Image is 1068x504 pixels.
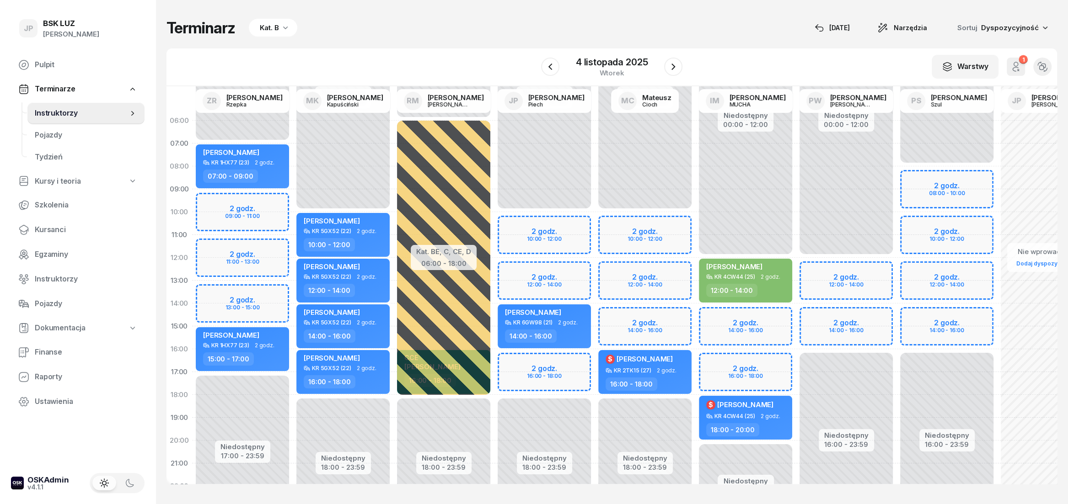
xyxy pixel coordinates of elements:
button: 1 [1007,58,1025,76]
button: Niedostępny18:00 - 23:59 [321,453,365,473]
div: 15:00 [166,315,192,338]
div: 21:00 [166,452,192,475]
div: 14:00 [166,292,192,315]
div: [PERSON_NAME] [830,101,874,107]
a: RM[PERSON_NAME][PERSON_NAME] [397,89,491,113]
span: 2 godz. [255,342,274,349]
div: 16:00 [166,338,192,361]
div: 07:00 - 09:00 [203,170,258,183]
div: Kat. BE, C, CE, D [416,246,471,258]
span: Pulpit [35,59,137,71]
div: 08:00 [166,155,192,178]
button: Warstwy [932,55,998,79]
div: 4 listopada 2025 [576,58,648,67]
div: KR 5GX52 (22) [312,319,351,325]
span: $ [708,402,713,408]
a: Terminarze [11,79,145,100]
span: 2 godz. [357,365,376,371]
div: Niedostępny [522,455,567,462]
div: 14:00 - 16:00 [505,329,557,343]
div: [PERSON_NAME] [428,94,484,101]
span: JP [509,97,518,105]
span: Egzaminy [35,249,137,260]
div: Niedostępny [623,455,667,462]
span: ZR [207,97,217,105]
span: 2 godz. [357,274,376,280]
div: [PERSON_NAME] [226,94,283,101]
a: Dokumentacja [11,318,145,339]
div: Niedostępny [824,112,869,119]
button: Niedostępny18:00 - 23:59 [422,453,466,473]
div: [PERSON_NAME] [830,94,886,101]
span: JP [24,25,33,32]
span: [PERSON_NAME] [304,308,360,317]
a: Pojazdy [27,124,145,146]
span: RM [407,97,419,105]
span: Finanse [35,346,137,358]
div: 17:00 - 23:59 [220,450,265,460]
div: 10:00 - 12:00 [304,238,355,251]
div: KR 4CW44 (25) [714,274,755,280]
span: Tydzień [35,151,137,163]
div: BSK LUZ [43,20,99,27]
button: Niedostępny00:00 - 12:00 [723,110,768,130]
div: 16:00 - 23:59 [824,439,869,448]
div: [PERSON_NAME] [43,28,99,40]
div: Niedostępny [220,443,265,450]
span: 2 godz. [657,367,676,374]
div: 06:00 - 18:00 [416,258,471,267]
div: Niedostępny [321,455,365,462]
button: Sortuj Dyspozycyjność [946,18,1057,37]
a: IM[PERSON_NAME]MUCHA [698,89,793,113]
span: 2 godz. [558,319,578,326]
a: Kursy i teoria [11,171,145,192]
span: [PERSON_NAME] [717,400,773,409]
div: 12:00 [166,246,192,269]
div: Mateusz [642,94,671,101]
span: 2 godz. [761,274,780,280]
span: [PERSON_NAME] [505,308,561,317]
div: [PERSON_NAME] [528,94,585,101]
div: KR 5GX52 (22) [312,228,351,234]
span: [PERSON_NAME] [203,148,259,157]
div: 1 [1019,55,1027,64]
span: 2 godz. [357,228,376,234]
div: Niedostępny [422,455,466,462]
h1: Terminarz [166,20,235,36]
button: Niedostępny17:00 - 23:59 [220,441,265,462]
div: 16:00 - 23:59 [925,439,969,448]
span: Kursanci [35,224,137,236]
span: JP [1012,97,1021,105]
a: Kursanci [11,219,145,241]
a: Szkolenia [11,194,145,216]
div: 06:00 [166,109,192,132]
button: Niedostępny18:00 - 23:59 [623,453,667,473]
span: PS [911,97,921,105]
div: Niedostępny [824,432,869,439]
a: Ustawienia [11,391,145,413]
span: [PERSON_NAME] [617,355,673,363]
a: Pojazdy [11,293,145,315]
div: 16:00 - 18:00 [304,375,355,388]
a: JP[PERSON_NAME]Piech [497,89,592,113]
span: Pojazdy [35,298,137,310]
span: 2 godz. [255,159,274,166]
div: 17:00 [166,361,192,383]
div: Rzepka [226,101,270,107]
div: 14:00 - 16:00 [304,329,355,343]
div: 18:00 [166,383,192,406]
button: Niedostępny16:00 - 23:59 [824,430,869,450]
a: Instruktorzy [27,102,145,124]
div: 07:00 [166,132,192,155]
div: Niedostępny [723,112,768,119]
button: Niedostępny00:00 - 12:00 [824,110,869,130]
div: 00:00 - 12:00 [824,119,869,128]
div: 18:00 - 23:59 [422,462,466,471]
div: 18:00 - 23:59 [623,462,667,471]
span: Terminarze [35,83,75,95]
span: Dyspozycyjność [981,23,1039,32]
div: 19:00 [166,406,192,429]
span: [PERSON_NAME] [304,262,360,271]
div: KR 4CW44 (25) [714,413,755,419]
button: Kat. BE, C, CE, D06:00 - 18:00 [416,246,471,267]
